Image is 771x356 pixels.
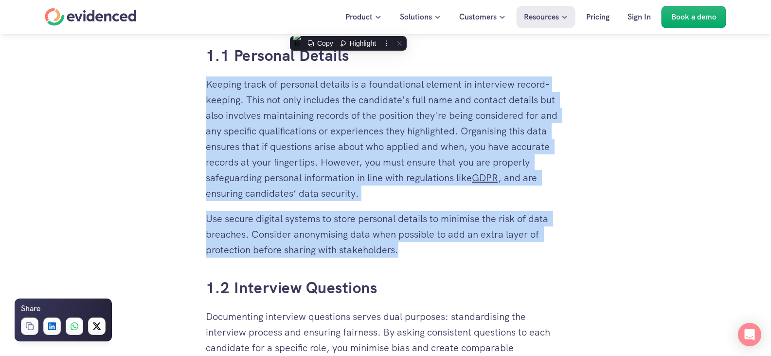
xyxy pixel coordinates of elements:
a: Book a demo [662,6,726,28]
p: Solutions [400,11,432,23]
a: GDPR [472,171,498,184]
p: Sign In [628,11,651,23]
a: 1.2 Interview Questions [206,278,377,298]
p: Pricing [586,11,610,23]
p: Resources [524,11,559,23]
p: Keeping track of personal details is a foundational element in interview record-keeping. This not... [206,76,566,201]
a: Sign In [620,6,658,28]
div: Open Intercom Messenger [738,323,761,346]
p: Use secure digital systems to store personal details to minimise the risk of data breaches. Consi... [206,211,566,258]
h6: Share [21,302,40,315]
p: Book a demo [671,11,717,23]
p: Customers [459,11,497,23]
p: Product [345,11,373,23]
a: Pricing [579,6,617,28]
a: Home [45,8,137,26]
